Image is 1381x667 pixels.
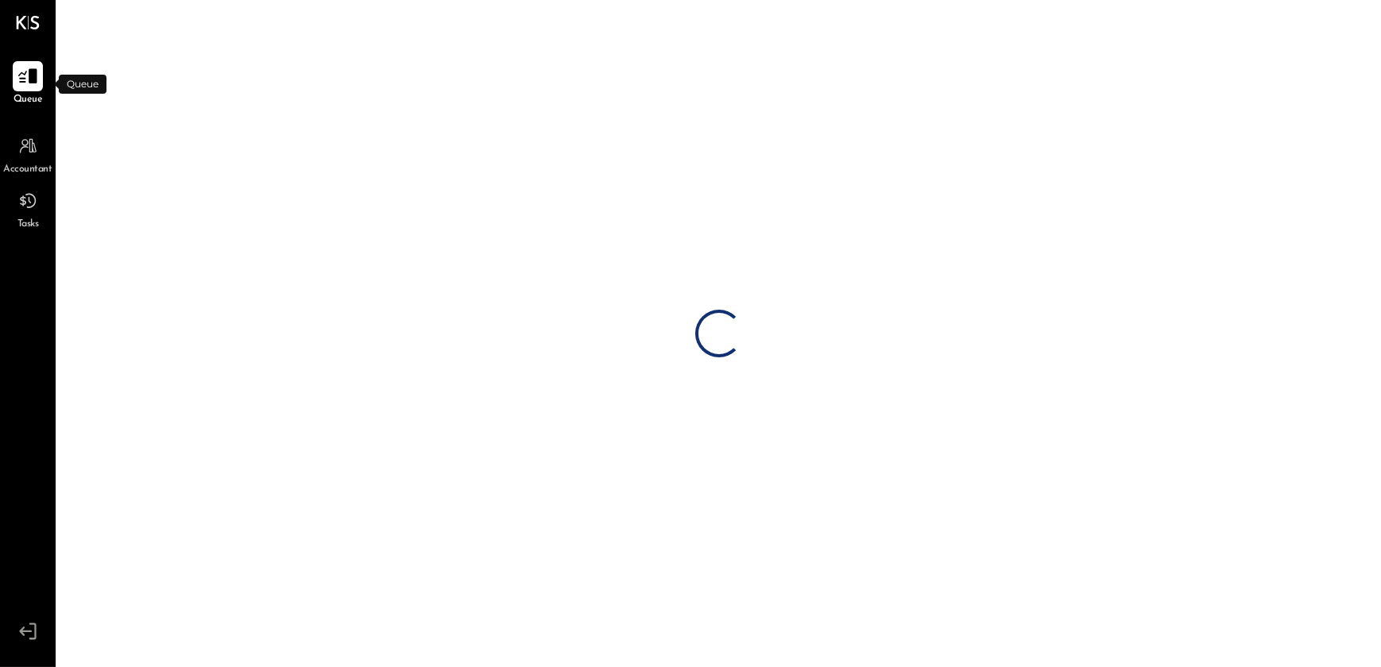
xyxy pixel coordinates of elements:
a: Accountant [1,131,55,177]
span: Accountant [4,163,52,177]
span: Tasks [17,218,39,232]
span: Queue [14,93,43,107]
a: Tasks [1,186,55,232]
a: Queue [1,61,55,107]
div: Queue [59,75,106,94]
